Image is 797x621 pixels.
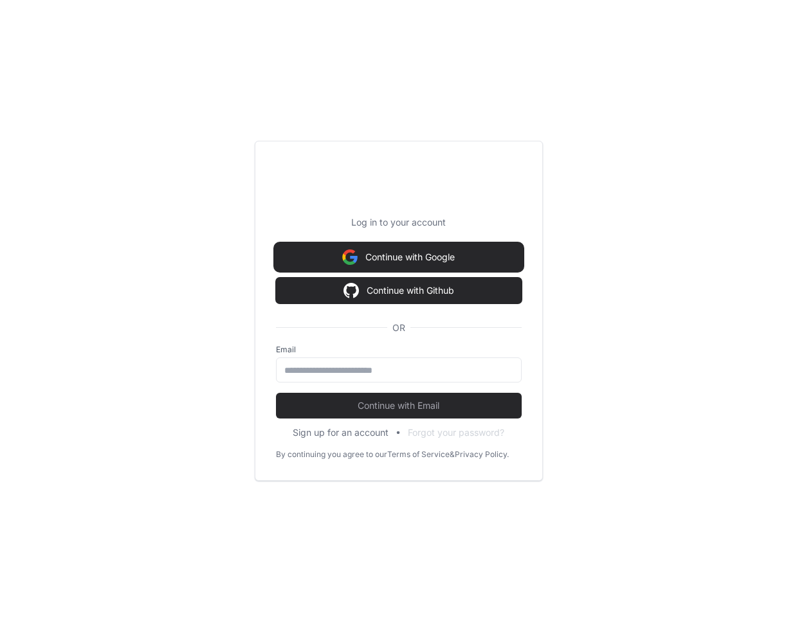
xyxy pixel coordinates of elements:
span: Continue with Email [276,399,522,412]
p: Log in to your account [276,216,522,229]
span: OR [387,321,410,334]
div: By continuing you agree to our [276,449,387,460]
button: Continue with Google [276,244,522,270]
button: Sign up for an account [293,426,389,439]
label: Email [276,345,522,355]
button: Continue with Github [276,278,522,303]
img: Sign in with google [342,244,358,270]
button: Forgot your password? [408,426,504,439]
button: Continue with Email [276,393,522,419]
img: Sign in with google [344,278,359,303]
a: Terms of Service [387,449,450,460]
div: & [450,449,455,460]
a: Privacy Policy. [455,449,509,460]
